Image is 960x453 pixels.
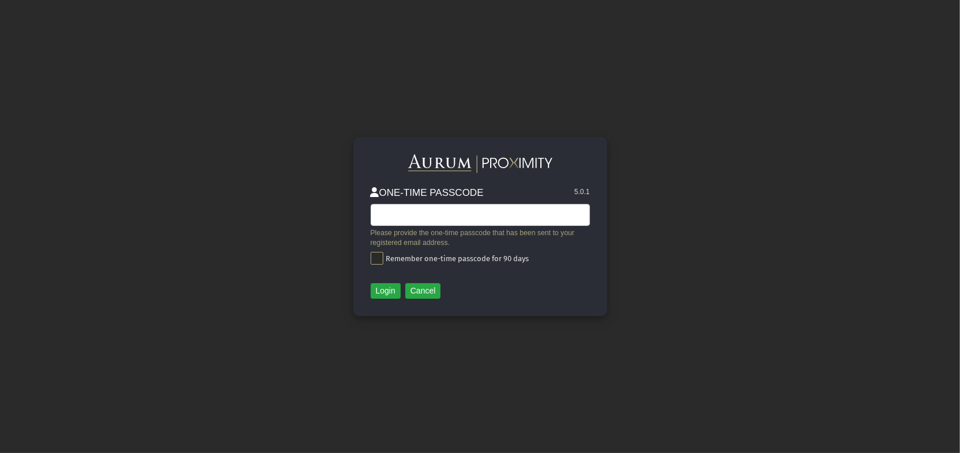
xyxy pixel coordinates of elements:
[371,228,590,247] div: Please provide the one-time passcode that has been sent to your registered email address.
[371,187,484,199] h3: ONE-TIME PASSCODE
[383,254,529,263] span: Remember one-time passcode for 90 days
[574,187,590,204] div: 5.0.1
[371,283,401,299] button: Login
[408,154,552,173] img: Aurum-Proximity%20white.svg
[405,283,441,299] button: Cancel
